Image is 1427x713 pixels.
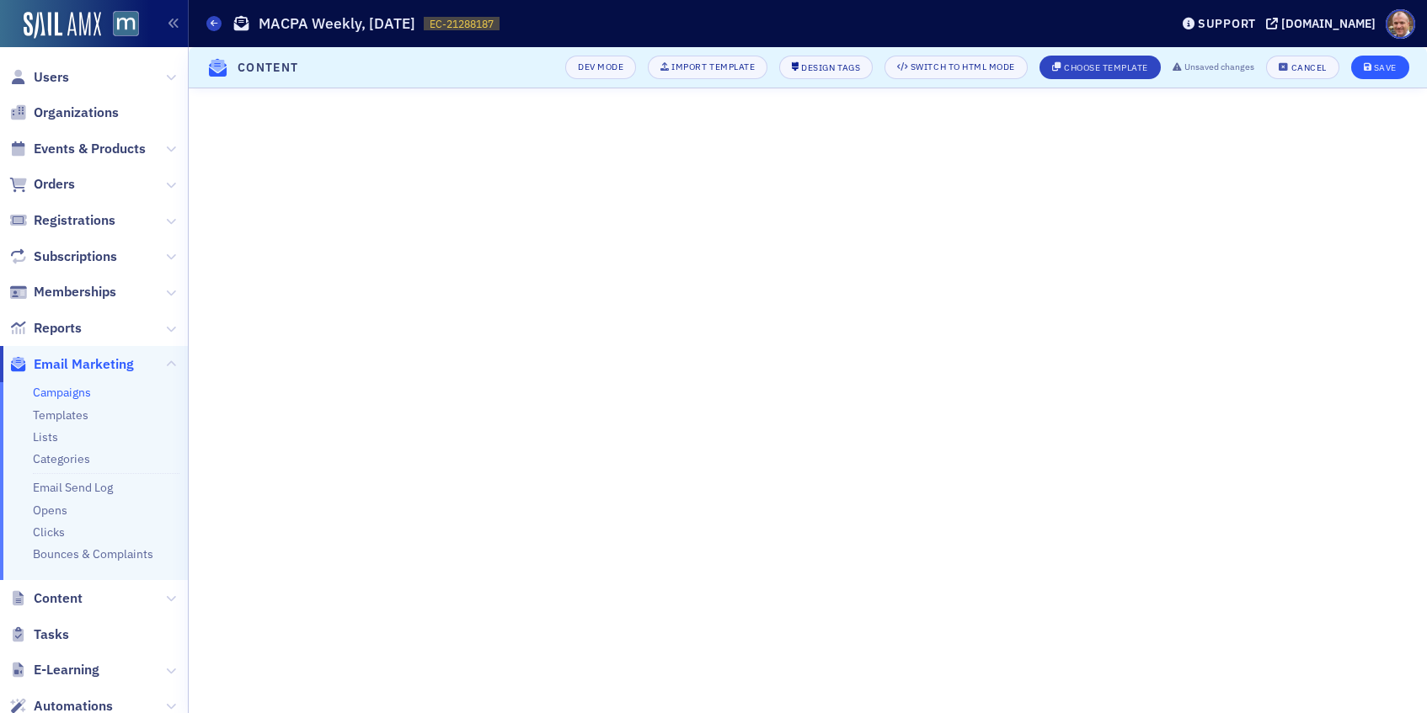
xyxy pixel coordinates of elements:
[34,211,115,230] span: Registrations
[9,319,82,338] a: Reports
[34,140,146,158] span: Events & Products
[9,104,119,122] a: Organizations
[33,451,90,466] a: Categories
[1064,63,1148,72] div: Choose Template
[33,524,65,540] a: Clicks
[9,589,83,608] a: Content
[1198,16,1256,31] div: Support
[34,625,69,644] span: Tasks
[34,247,117,266] span: Subscriptions
[238,59,299,77] h4: Content
[9,211,115,230] a: Registrations
[34,661,99,679] span: E-Learning
[1281,16,1376,31] div: [DOMAIN_NAME]
[34,104,119,122] span: Organizations
[34,319,82,338] span: Reports
[911,62,1015,72] div: Switch to HTML Mode
[33,480,113,495] a: Email Send Log
[33,429,58,444] a: Lists
[9,247,117,266] a: Subscriptions
[1351,56,1409,79] button: Save
[9,140,146,158] a: Events & Products
[33,407,88,423] a: Templates
[779,56,873,79] button: Design Tags
[101,11,139,40] a: View Homepage
[34,175,75,194] span: Orders
[671,62,755,72] div: Import Template
[9,68,69,87] a: Users
[1266,56,1339,79] button: Cancel
[34,355,134,374] span: Email Marketing
[430,17,494,31] span: EC-21288187
[34,589,83,608] span: Content
[9,355,134,374] a: Email Marketing
[9,661,99,679] a: E-Learning
[565,56,636,79] button: Dev Mode
[9,625,69,644] a: Tasks
[885,56,1028,79] button: Switch to HTML Mode
[259,13,415,34] h1: MACPA Weekly, [DATE]
[33,385,91,400] a: Campaigns
[1291,63,1327,72] div: Cancel
[34,283,116,301] span: Memberships
[9,175,75,194] a: Orders
[801,63,860,72] div: Design Tags
[33,503,67,518] a: Opens
[1386,9,1415,39] span: Profile
[113,11,139,37] img: SailAMX
[33,546,153,561] a: Bounces & Complaints
[1266,18,1382,29] button: [DOMAIN_NAME]
[1040,56,1161,79] button: Choose Template
[9,283,116,301] a: Memberships
[648,56,767,79] button: Import Template
[34,68,69,87] span: Users
[24,12,101,39] img: SailAMX
[1374,63,1397,72] div: Save
[1184,61,1254,74] span: Unsaved changes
